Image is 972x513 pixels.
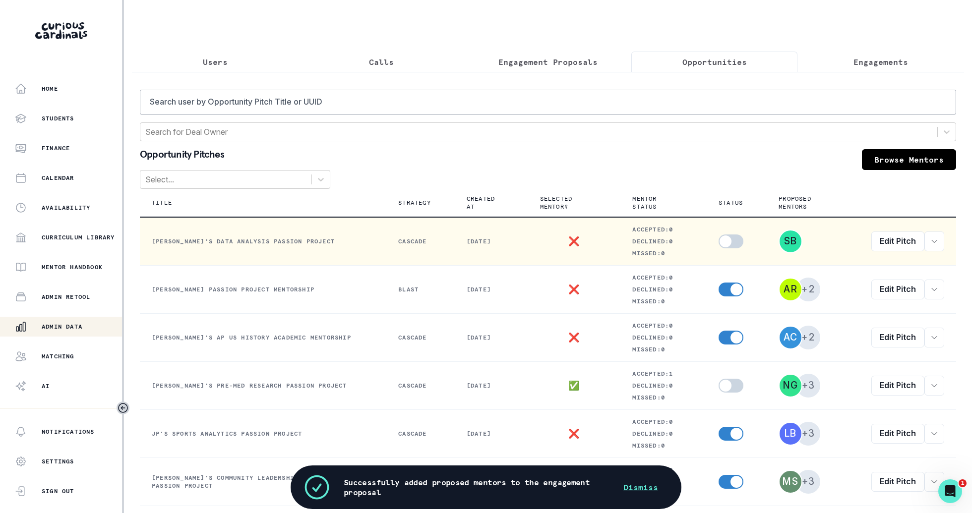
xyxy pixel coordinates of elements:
p: Engagement Proposals [498,56,598,68]
p: Cascade [398,430,443,438]
p: Mentor Handbook [42,263,103,271]
p: ❌ [568,285,580,293]
p: ❌ [568,334,580,342]
p: Admin Retool [42,293,90,301]
p: AI [42,382,50,390]
p: Opportunity Pitches [140,149,224,162]
img: Curious Cardinals Logo [35,22,87,39]
p: Missed: 0 [632,249,694,257]
p: Created At [467,195,504,211]
p: Users [203,56,228,68]
p: [DATE] [467,334,516,342]
button: row menu [924,424,944,444]
p: Cascade [398,334,443,342]
p: [PERSON_NAME]'s Community Leadership Initiative Passion Project [152,474,374,490]
a: Edit Pitch [871,231,924,251]
p: Declined: 0 [632,430,694,438]
p: Strategy [398,199,431,207]
p: Declined: 0 [632,237,694,245]
div: Syed Hassan Bukhari [784,236,797,246]
a: Edit Pitch [871,472,924,492]
p: Mentor Status [632,195,682,211]
div: Malena Smith [783,477,798,486]
p: Missed: 0 [632,345,694,353]
p: Cascade [398,237,443,245]
p: Declined: 0 [632,334,694,342]
p: Title [152,199,172,207]
span: 1 [959,479,967,487]
p: Missed: 0 [632,297,694,305]
p: Declined: 0 [632,382,694,390]
p: Admin Data [42,323,82,331]
p: Proposed Mentors [779,195,836,211]
p: Availability [42,204,90,212]
p: Calls [369,56,394,68]
iframe: Intercom live chat [938,479,962,503]
button: row menu [924,231,944,251]
p: Students [42,114,74,122]
div: Linus Bray [785,429,796,438]
a: Edit Pitch [871,424,924,444]
button: row menu [924,280,944,299]
p: Successfully added proposed mentors to the engagement proposal [344,477,611,497]
div: Nika Gottlieb [783,381,798,390]
p: Accepted: 0 [632,226,694,233]
p: Notifications [42,428,95,436]
p: Home [42,85,58,93]
p: Matching [42,352,74,360]
p: [DATE] [467,237,516,245]
p: Missed: 0 [632,442,694,450]
p: Accepted: 0 [632,322,694,330]
p: Calendar [42,174,74,182]
a: Edit Pitch [871,376,924,396]
button: row menu [924,472,944,492]
p: ❌ [568,237,580,245]
p: JP's Sports Analytics Passion Project [152,430,374,438]
p: [PERSON_NAME]'s Data Analysis Passion Project [152,237,374,245]
p: Settings [42,457,74,465]
p: Accepted: 1 [632,370,694,378]
p: ❌ [568,430,580,438]
button: Toggle sidebar [117,401,129,414]
button: Dismiss [611,477,670,497]
p: [PERSON_NAME] Passion Project Mentorship [152,285,374,293]
p: ✅ [568,382,580,390]
p: Opportunities [682,56,747,68]
p: Cascade [398,382,443,390]
p: Missed: 0 [632,394,694,401]
p: Blast [398,285,443,293]
span: +2 [796,326,820,349]
span: +3 [796,470,820,494]
p: [PERSON_NAME]'s AP US History Academic Mentorship [152,334,374,342]
button: row menu [924,376,944,396]
p: Engagements [853,56,908,68]
div: Alexa Clemesha [784,333,797,342]
span: +2 [796,278,820,301]
p: Accepted: 0 [632,274,694,282]
a: Browse Mentors [862,149,956,170]
p: Accepted: 0 [632,418,694,426]
p: [DATE] [467,285,516,293]
p: [DATE] [467,430,516,438]
p: Selected Mentor? [540,195,597,211]
p: Declined: 0 [632,285,694,293]
p: [PERSON_NAME]'s Pre-Med Research Passion Project [152,382,374,390]
p: Status [719,199,743,207]
a: Edit Pitch [871,280,924,299]
p: Curriculum Library [42,233,115,241]
p: Finance [42,144,70,152]
p: [DATE] [467,382,516,390]
a: Edit Pitch [871,328,924,347]
p: Sign Out [42,487,74,495]
button: row menu [924,328,944,347]
div: Aranyo Ray [784,285,797,294]
span: +3 [796,422,820,446]
span: +3 [796,374,820,398]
